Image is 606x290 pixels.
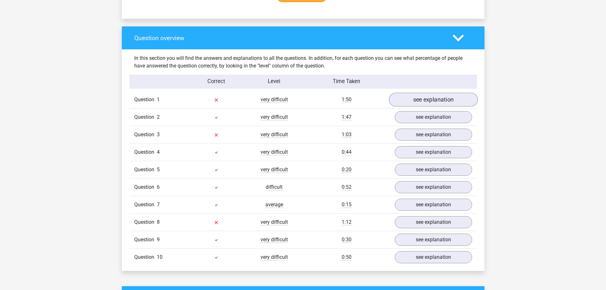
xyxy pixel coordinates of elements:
[342,254,352,260] span: 0:50
[261,114,288,120] span: very difficult
[157,166,160,173] span: 5
[395,199,472,211] a: see explanation
[157,131,160,138] span: 3
[266,184,282,190] span: difficult
[134,253,157,261] span: Question
[157,96,160,103] span: 1
[389,93,477,107] a: see explanation
[134,113,157,121] span: Question
[134,183,157,191] span: Question
[395,216,472,228] a: see explanation
[261,96,288,103] span: very difficult
[134,34,443,42] h4: Question overview
[395,111,472,123] a: see explanation
[261,166,288,173] span: very difficult
[129,54,477,70] div: In this section you will find the answers and explanations to all the questions. In addition, for...
[265,202,283,208] span: average
[342,131,352,138] span: 1:03
[395,129,472,141] a: see explanation
[245,78,303,86] div: Level
[134,166,157,173] span: Question
[303,78,390,86] div: Time Taken
[157,202,160,208] span: 7
[395,251,472,263] a: see explanation
[261,254,288,260] span: very difficult
[157,237,160,243] span: 9
[261,219,288,225] span: very difficult
[134,96,157,103] span: Question
[342,237,352,243] span: 0:30
[395,234,472,246] a: see explanation
[134,148,157,156] span: Question
[157,219,160,225] span: 8
[157,254,163,260] span: 10
[157,114,160,120] span: 2
[342,202,352,208] span: 0:15
[187,78,245,86] div: Correct
[261,149,288,155] span: very difficult
[342,184,352,190] span: 0:52
[342,114,352,120] span: 1:47
[157,149,160,155] span: 4
[395,181,472,193] a: see explanation
[261,131,288,138] span: very difficult
[134,218,157,226] span: Question
[134,236,157,244] span: Question
[395,146,472,158] a: see explanation
[342,149,352,155] span: 0:44
[342,166,352,173] span: 0:20
[342,96,352,103] span: 1:50
[134,201,157,209] span: Question
[157,184,160,190] span: 6
[395,164,472,176] a: see explanation
[261,237,288,243] span: very difficult
[134,131,157,138] span: Question
[342,219,352,225] span: 1:12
